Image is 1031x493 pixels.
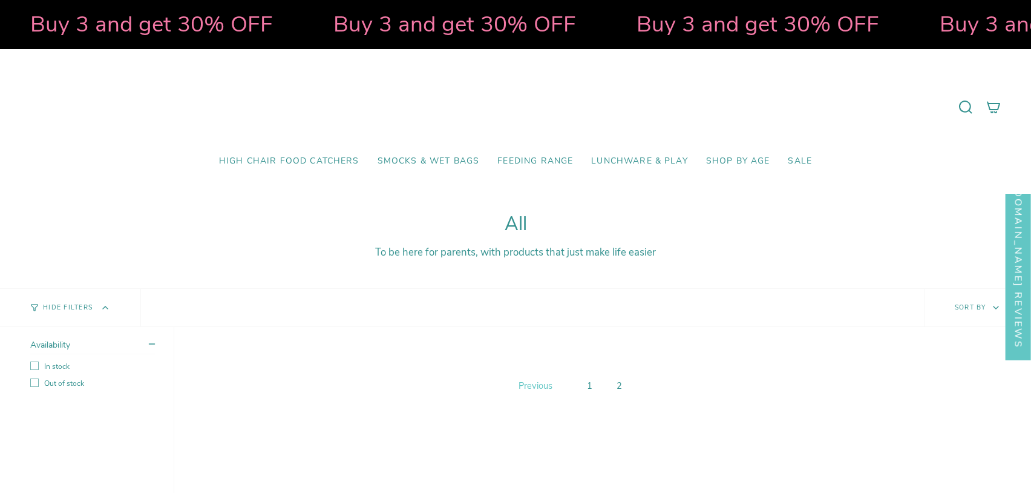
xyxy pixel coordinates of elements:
a: Shop by Age [697,147,779,176]
strong: Buy 3 and get 30% OFF [606,9,849,39]
span: Shop by Age [706,156,770,167]
span: To be here for parents, with products that just make life easier [375,245,656,259]
strong: Buy 3 and get 30% OFF [303,9,546,39]
span: SALE [788,156,812,167]
a: Feeding Range [488,147,582,176]
span: Availability [30,339,70,351]
a: High Chair Food Catchers [210,147,368,176]
span: Hide Filters [43,305,93,311]
h1: All [30,213,1001,236]
a: 2 [612,377,627,394]
label: Out of stock [30,379,155,388]
div: Click to open Judge.me floating reviews tab [1006,159,1031,360]
a: 1 [582,377,597,394]
label: In stock [30,362,155,371]
span: Smocks & Wet Bags [378,156,480,167]
span: Feeding Range [497,156,573,167]
a: Smocks & Wet Bags [368,147,489,176]
summary: Availability [30,339,155,354]
button: Sort by [924,289,1031,326]
span: High Chair Food Catchers [219,156,359,167]
a: SALE [779,147,821,176]
a: Previous [515,377,555,395]
a: Mumma’s Little Helpers [411,67,620,147]
a: Lunchware & Play [582,147,696,176]
span: Sort by [955,303,986,312]
span: Previous [519,380,552,392]
span: Lunchware & Play [591,156,687,167]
